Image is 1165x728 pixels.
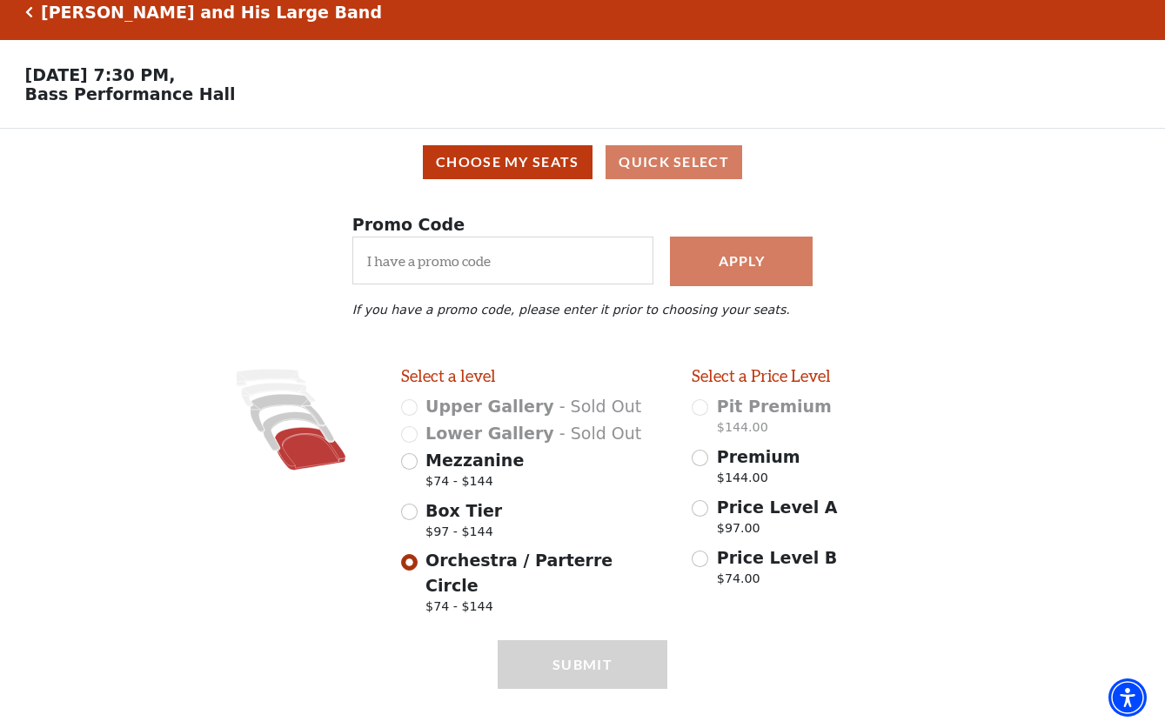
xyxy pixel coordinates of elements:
input: Price Level A [692,500,708,517]
p: $74.00 [717,570,837,593]
span: Lower Gallery [425,424,554,443]
p: $144.00 [717,469,800,492]
span: Price Level A [717,498,838,517]
input: Price Level B [692,551,708,567]
input: I have a promo code [352,237,654,284]
span: Mezzanine [425,451,524,470]
span: - Sold Out [559,397,641,416]
button: Choose My Seats [423,145,593,179]
a: Click here to go back to filters [25,6,33,18]
span: Orchestra / Parterre Circle [425,551,613,595]
p: $144.00 [717,418,832,442]
span: Box Tier [425,501,502,520]
p: If you have a promo code, please enter it prior to choosing your seats. [352,303,813,317]
input: Premium [692,450,708,466]
span: Premium [717,447,800,466]
h2: Select a level [401,366,667,386]
span: - Sold Out [559,424,641,443]
div: Accessibility Menu [1108,678,1147,717]
span: $97 - $144 [425,523,502,546]
h2: Select a Price Level [692,366,958,386]
h5: [PERSON_NAME] and His Large Band [41,3,382,23]
p: Promo Code [352,212,813,237]
span: Price Level B [717,548,837,567]
span: Upper Gallery [425,397,554,416]
p: $97.00 [717,519,838,543]
span: Pit Premium [717,397,832,416]
span: $74 - $144 [425,472,524,496]
span: $74 - $144 [425,598,667,621]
